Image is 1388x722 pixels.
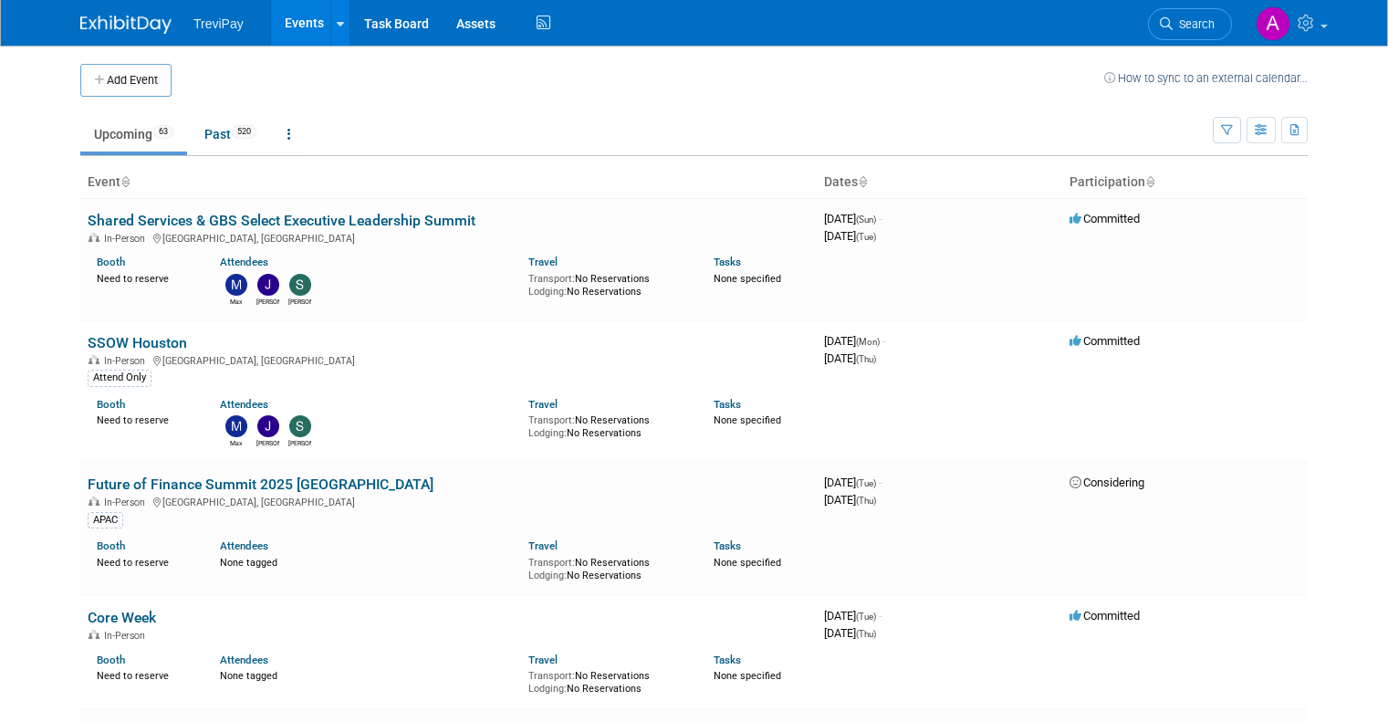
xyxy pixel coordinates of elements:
div: No Reservations No Reservations [528,666,686,695]
img: Max Almerico [225,274,247,296]
span: 63 [153,125,173,139]
a: Travel [528,654,558,666]
div: None tagged [220,666,515,683]
div: Jon Loveless [256,296,279,307]
div: No Reservations No Reservations [528,553,686,581]
a: SSOW Houston [88,334,187,351]
a: Search [1148,8,1232,40]
div: No Reservations No Reservations [528,411,686,439]
a: Shared Services & GBS Select Executive Leadership Summit [88,212,475,229]
span: Considering [1070,476,1144,489]
th: Participation [1062,167,1308,198]
div: Jon Loveless [256,437,279,448]
span: In-Person [104,355,151,367]
div: [GEOGRAPHIC_DATA], [GEOGRAPHIC_DATA] [88,494,809,508]
span: Lodging: [528,286,567,298]
a: Attendees [220,654,268,666]
span: None specified [714,273,781,285]
span: - [879,476,882,489]
span: (Sun) [856,215,876,225]
div: Max Almerico [224,296,247,307]
span: Lodging: [528,570,567,581]
div: Need to reserve [97,553,193,570]
span: TreviPay [193,16,244,31]
a: How to sync to an external calendar... [1104,71,1308,85]
a: Attendees [220,398,268,411]
span: (Thu) [856,629,876,639]
div: APAC [88,512,123,528]
a: Tasks [714,256,741,268]
span: Committed [1070,609,1140,623]
a: Booth [97,539,125,552]
a: Booth [97,654,125,666]
span: Transport: [528,273,575,285]
a: Tasks [714,654,741,666]
span: Lodging: [528,683,567,695]
a: Sort by Event Name [120,174,130,189]
a: Tasks [714,539,741,552]
div: None tagged [220,553,515,570]
a: Travel [528,539,558,552]
span: (Tue) [856,478,876,488]
div: Need to reserve [97,269,193,286]
span: [DATE] [824,229,876,243]
a: Tasks [714,398,741,411]
a: Past520 [191,117,270,152]
a: Sort by Start Date [858,174,867,189]
a: Travel [528,256,558,268]
a: Upcoming63 [80,117,187,152]
span: Search [1173,17,1215,31]
span: In-Person [104,233,151,245]
span: [DATE] [824,334,885,348]
img: In-Person Event [89,355,99,364]
img: Jon Loveless [257,274,279,296]
span: Committed [1070,212,1140,225]
a: Core Week [88,609,156,626]
span: [DATE] [824,609,882,623]
span: Transport: [528,557,575,569]
img: Jon Loveless [257,415,279,437]
span: 520 [232,125,256,139]
span: None specified [714,670,781,682]
a: Booth [97,256,125,268]
span: [DATE] [824,476,882,489]
span: [DATE] [824,626,876,640]
th: Dates [817,167,1062,198]
div: Need to reserve [97,411,193,427]
span: - [882,334,885,348]
div: [GEOGRAPHIC_DATA], [GEOGRAPHIC_DATA] [88,352,809,367]
span: Lodging: [528,427,567,439]
button: Add Event [80,64,172,97]
img: Santiago de la Lama [289,274,311,296]
a: Attendees [220,539,268,552]
span: (Thu) [856,354,876,364]
span: [DATE] [824,493,876,507]
span: [DATE] [824,212,882,225]
th: Event [80,167,817,198]
span: (Mon) [856,337,880,347]
div: Santiago de la Lama [288,296,311,307]
span: (Tue) [856,232,876,242]
img: In-Person Event [89,630,99,639]
a: Sort by Participation Type [1145,174,1154,189]
div: Santiago de la Lama [288,437,311,448]
span: (Tue) [856,612,876,622]
div: Need to reserve [97,666,193,683]
div: [GEOGRAPHIC_DATA], [GEOGRAPHIC_DATA] [88,230,809,245]
span: In-Person [104,630,151,642]
div: Max Almerico [224,437,247,448]
span: - [879,212,882,225]
span: Transport: [528,414,575,426]
span: [DATE] [824,351,876,365]
img: ExhibitDay [80,16,172,34]
img: In-Person Event [89,233,99,242]
span: None specified [714,414,781,426]
img: Max Almerico [225,415,247,437]
span: Committed [1070,334,1140,348]
a: Booth [97,398,125,411]
img: Alen Lovric [1256,6,1290,41]
span: Transport: [528,670,575,682]
a: Travel [528,398,558,411]
img: Santiago de la Lama [289,415,311,437]
div: No Reservations No Reservations [528,269,686,298]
